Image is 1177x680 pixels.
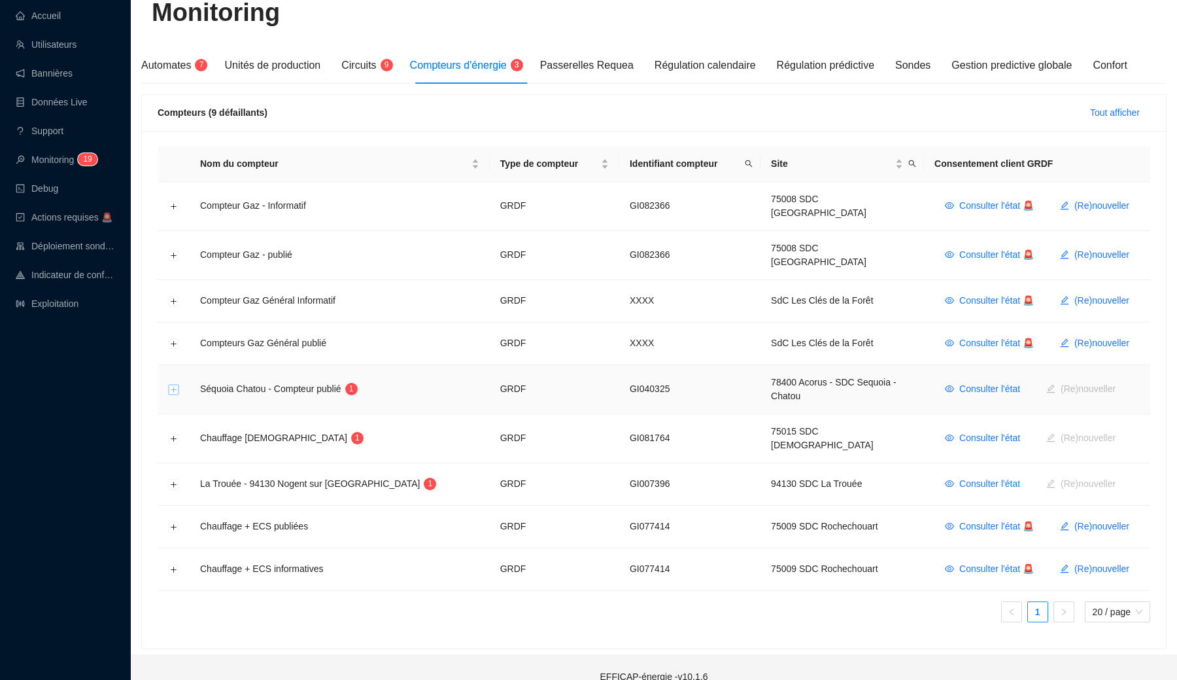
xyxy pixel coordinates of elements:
[959,520,1034,533] span: Consulter l'état 🚨
[1036,474,1126,495] button: (Re)nouveller
[169,296,179,307] button: Développer la ligne
[934,428,1031,449] button: Consulter l'état
[959,477,1020,491] span: Consulter l'état
[771,157,893,171] span: Site
[490,323,619,365] td: GRDF
[83,154,88,164] span: 1
[424,478,436,490] sup: 1
[1049,559,1140,580] button: (Re)nouveller
[16,97,88,107] a: databaseDonnées Live
[934,333,1044,354] button: Consulter l'état 🚨
[1060,522,1069,531] span: edit
[349,384,354,393] span: 1
[771,478,862,489] span: 94130 SDC La Trouée
[200,564,323,574] span: Chauffage + ECS informatives
[1049,196,1140,217] button: (Re)nouveller
[771,338,873,348] span: SdC Les Clés de la Forêt
[934,196,1044,217] button: Consulter l'état 🚨
[16,154,94,165] a: monitorMonitoring19
[619,365,760,414] td: GI040325
[1080,102,1150,123] button: Tout afficher
[1049,291,1140,312] button: (Re)nouveller
[959,336,1034,350] span: Consulter l'état 🚨
[490,147,619,182] th: Type de compteur
[490,548,619,591] td: GRDF
[169,339,179,349] button: Développer la ligne
[1093,602,1142,622] span: 20 / page
[945,564,954,573] span: eye
[619,231,760,280] td: GI082366
[1053,601,1074,622] button: right
[908,160,916,168] span: search
[1008,608,1015,616] span: left
[934,559,1044,580] button: Consulter l'état 🚨
[934,245,1044,266] button: Consulter l'état 🚨
[16,39,77,50] a: teamUtilisateurs
[88,154,92,164] span: 9
[158,107,267,118] span: Compteurs (9 défaillants)
[619,323,760,365] td: XXXX
[771,564,878,574] span: 75009 SDC Rochechouart
[490,414,619,463] td: GRDF
[619,414,760,463] td: GI081764
[1053,601,1074,622] li: Page suivante
[190,147,490,182] th: Nom du compteur
[169,480,179,490] button: Développer la ligne
[490,506,619,548] td: GRDF
[945,522,954,531] span: eye
[951,58,1072,73] div: Gestion predictive globale
[169,565,179,575] button: Développer la ligne
[959,248,1034,262] span: Consulter l'état 🚨
[777,58,874,73] div: Régulation prédictive
[199,60,204,69] span: 7
[906,154,919,173] span: search
[771,377,896,401] span: 78400 Acorus - SDC Sequoia - Chatou
[16,183,58,194] a: codeDebug
[200,478,420,489] span: La Trouée - 94130 Nogent sur [GEOGRAPHIC_DATA]
[655,58,756,73] div: Régulation calendaire
[16,126,63,136] a: questionSupport
[410,60,507,71] span: Compteurs d'énergie
[16,298,78,309] a: slidersExploitation
[355,433,360,442] span: 1
[771,295,873,306] span: SdC Les Clés de la Forêt
[924,147,1150,182] th: Consentement client GRDF
[959,294,1034,308] span: Consulter l'état 🚨
[1074,248,1129,262] span: (Re)nouveller
[945,384,954,393] span: eye
[1001,601,1022,622] li: Page précédente
[959,431,1020,445] span: Consulter l'état
[945,201,954,210] span: eye
[169,202,179,212] button: Développer la ligne
[200,157,469,171] span: Nom du compteur
[630,157,740,171] span: Identifiant compteur
[1036,379,1126,400] button: (Re)nouveller
[771,243,866,267] span: 75008 SDC [GEOGRAPHIC_DATA]
[1074,520,1129,533] span: (Re)nouveller
[745,160,753,168] span: search
[31,212,112,223] span: Actions requises 🚨
[1001,601,1022,622] button: left
[771,194,866,218] span: 75008 SDC [GEOGRAPHIC_DATA]
[959,199,1034,213] span: Consulter l'état 🚨
[345,383,358,395] sup: 1
[1074,199,1129,213] span: (Re)nouveller
[1049,516,1140,537] button: (Re)nouveller
[771,426,874,450] span: 75015 SDC [DEMOGRAPHIC_DATA]
[619,280,760,323] td: XXXX
[934,474,1031,495] button: Consulter l'état
[490,365,619,414] td: GRDF
[200,249,292,260] span: Compteur Gaz - publié
[1049,245,1140,266] button: (Re)nouveller
[200,433,347,443] span: Chauffage [DEMOGRAPHIC_DATA]
[934,379,1031,400] button: Consulter l'état
[619,182,760,231] td: GI082366
[16,68,73,79] a: notificationBannières
[1074,336,1129,350] span: (Re)nouveller
[490,182,619,231] td: GRDF
[169,385,179,395] button: Développer la ligne
[1060,296,1069,305] span: edit
[771,521,878,531] span: 75009 SDC Rochechouart
[619,548,760,591] td: GI077414
[511,59,523,71] sup: 3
